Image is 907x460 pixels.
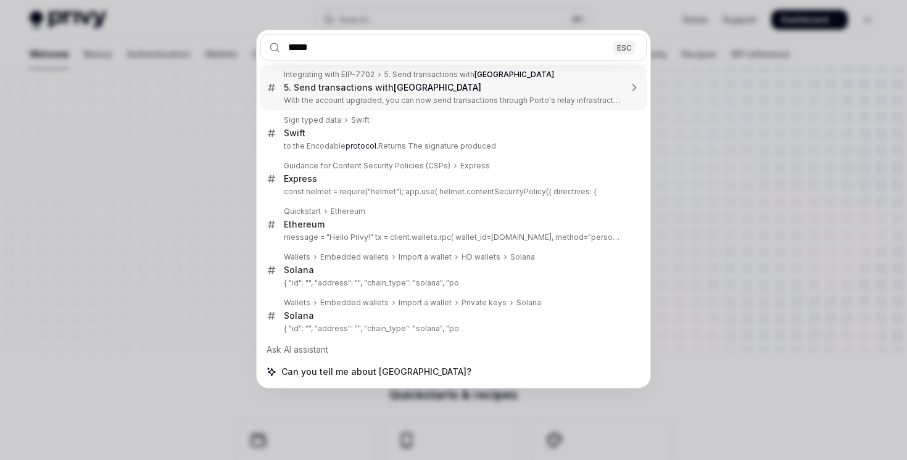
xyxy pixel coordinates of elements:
[474,70,554,79] b: [GEOGRAPHIC_DATA]
[284,207,321,216] div: Quickstart
[284,141,621,151] p: to the Encodable Returns The signature produced
[346,141,378,150] b: protocol.
[516,298,541,308] div: Solana
[309,278,459,287] privy-wallet-id: ", "address": "
[309,324,459,333] privy-wallet-id: ", "address": "
[462,252,500,262] div: HD wallets
[320,252,389,262] div: Embedded wallets
[460,161,490,171] div: Express
[351,115,370,125] div: Swift
[613,41,636,54] div: ESC
[284,310,314,321] div: Solana
[320,298,389,308] div: Embedded wallets
[399,298,452,308] div: Import a wallet
[284,265,314,276] div: Solana
[284,82,481,93] div: 5. Send transactions with
[284,232,621,242] p: message = "Hello Privy!" tx = client.wallets.rpc( wallet_id=[DOMAIN_NAME], method="personal_sign
[284,278,621,288] p: { "id": "
[399,252,452,262] div: Import a wallet
[462,298,507,308] div: Private keys
[284,115,341,125] div: Sign typed data
[394,82,481,92] b: [GEOGRAPHIC_DATA]
[284,298,310,308] div: Wallets
[358,278,459,287] your-wallet-address: ", "chain_type": "solana", "po
[284,324,621,334] p: { "id": "
[510,252,535,262] div: Solana
[284,128,305,139] div: Swift
[384,70,554,80] div: 5. Send transactions with
[284,219,325,230] div: Ethereum
[284,70,375,80] div: Integrating with EIP-7702
[331,207,365,216] div: Ethereum
[281,366,471,378] span: Can you tell me about [GEOGRAPHIC_DATA]?
[284,187,621,197] p: const helmet = require("helmet"); app.use( helmet.contentSecurityPolicy({ directives: {
[260,339,647,361] div: Ask AI assistant
[284,173,317,184] div: Express
[284,161,450,171] div: Guidance for Content Security Policies (CSPs)
[284,252,310,262] div: Wallets
[358,324,459,333] your-wallet-address: ", "chain_type": "solana", "po
[284,96,621,105] p: With the account upgraded, you can now send transactions through Porto's relay infrastructure with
